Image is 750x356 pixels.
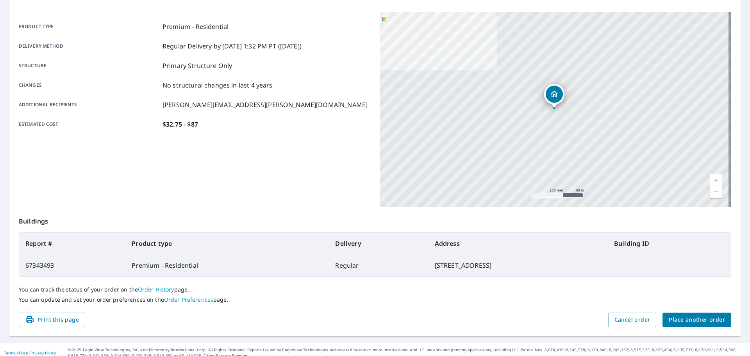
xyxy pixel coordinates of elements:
p: Product type [19,22,159,31]
p: [PERSON_NAME][EMAIL_ADDRESS][PERSON_NAME][DOMAIN_NAME] [162,100,368,109]
td: Regular [329,254,428,276]
button: Place another order [662,313,731,327]
a: Order History [138,286,174,293]
p: Estimated cost [19,120,159,129]
td: [STREET_ADDRESS] [429,254,608,276]
p: Premium - Residential [162,22,229,31]
p: Additional recipients [19,100,159,109]
p: Buildings [19,207,731,232]
p: Delivery method [19,41,159,51]
a: Terms of Use [4,350,28,356]
th: Report # [19,233,125,254]
td: Premium - Residential [125,254,329,276]
button: Cancel order [608,313,657,327]
a: Current Level 17, Zoom Out [710,186,722,198]
span: Cancel order [614,315,650,325]
a: Current Level 17, Zoom In [710,174,722,186]
th: Address [429,233,608,254]
p: | [4,351,56,355]
p: $32.75 - $87 [162,120,198,129]
div: Dropped pin, building 1, Residential property, 527 Maycox Ave Norfolk, VA 23505 [544,84,564,108]
p: Structure [19,61,159,70]
p: Changes [19,81,159,90]
p: You can track the status of your order on the page. [19,286,731,293]
th: Delivery [329,233,428,254]
p: Regular Delivery by [DATE] 1:32 PM PT ([DATE]) [162,41,302,51]
a: Privacy Policy [30,350,56,356]
td: 67343493 [19,254,125,276]
span: Place another order [669,315,725,325]
th: Building ID [608,233,731,254]
a: Order Preferences [164,296,213,303]
th: Product type [125,233,329,254]
p: Primary Structure Only [162,61,232,70]
p: No structural changes in last 4 years [162,81,273,90]
span: Print this page [25,315,79,325]
button: Print this page [19,313,85,327]
p: You can update and set your order preferences on the page. [19,296,731,303]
